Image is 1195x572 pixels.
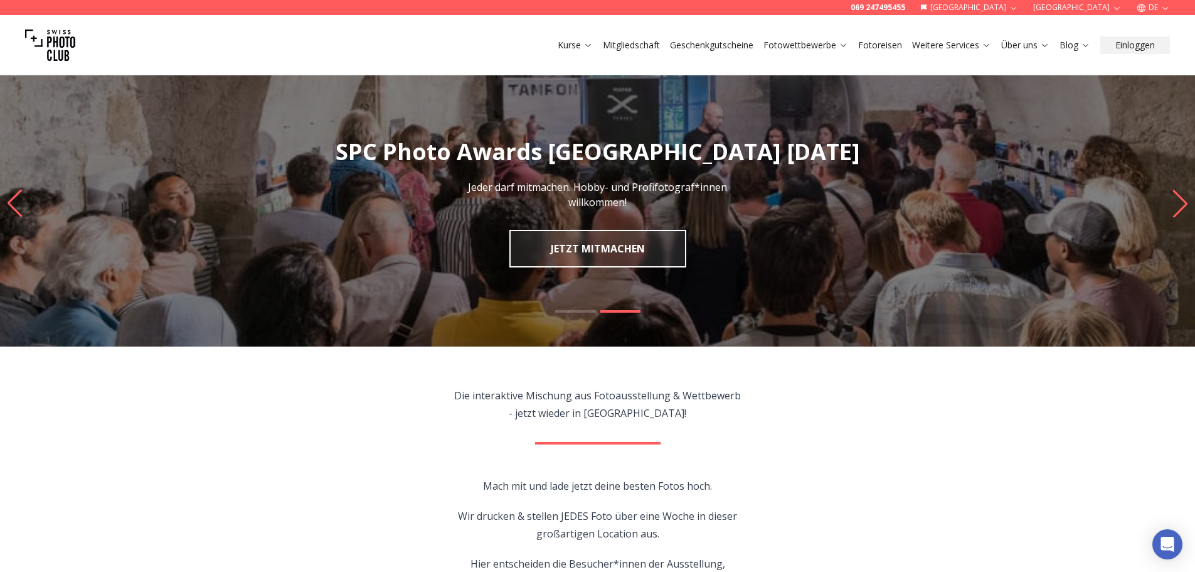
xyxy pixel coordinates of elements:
button: Fotoreisen [853,36,907,54]
a: Blog [1060,39,1090,51]
button: Kurse [553,36,598,54]
a: Geschenkgutscheine [670,39,753,51]
button: Blog [1054,36,1095,54]
a: Weitere Services [912,39,991,51]
button: Fotowettbewerbe [758,36,853,54]
button: Geschenkgutscheine [665,36,758,54]
p: Die interaktive Mischung aus Fotoausstellung & Wettbewerb - jetzt wieder in [GEOGRAPHIC_DATA]! [454,387,741,422]
img: Swiss photo club [25,20,75,70]
button: Mitgliedschaft [598,36,665,54]
a: Fotowettbewerbe [763,39,848,51]
a: JETZT MITMACHEN [509,230,686,267]
button: Einloggen [1100,36,1170,54]
a: 069 247495455 [851,3,905,13]
p: Wir drucken & stellen JEDES Foto über eine Woche in dieser großartigen Location aus. [454,507,741,542]
a: Mitgliedschaft [603,39,660,51]
a: Kurse [558,39,593,51]
p: Jeder darf mitmachen. Hobby- und Profifotograf*innen willkommen! [457,180,738,210]
div: Open Intercom Messenger [1152,529,1182,559]
button: Über uns [996,36,1054,54]
a: Fotoreisen [858,39,902,51]
p: Mach mit und lade jetzt deine besten Fotos hoch. [454,477,741,495]
a: Über uns [1001,39,1049,51]
button: Weitere Services [907,36,996,54]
